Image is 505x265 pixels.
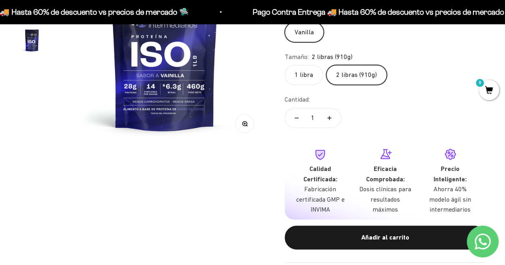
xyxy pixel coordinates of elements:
[10,72,165,86] div: País de origen de ingredientes
[285,94,310,105] label: Cantidad:
[10,88,165,102] div: Certificaciones de calidad
[424,184,476,215] p: Ahorra 40% modelo ágil sin intermediarios
[285,108,308,128] button: Reducir cantidad
[359,184,411,215] p: Dosis clínicas para resultados máximos
[318,108,341,128] button: Aumentar cantidad
[303,165,337,183] strong: Calidad Certificada:
[130,137,165,151] button: Enviar
[10,13,165,49] p: Para decidirte a comprar este suplemento, ¿qué información específica sobre su pureza, origen o c...
[10,104,165,118] div: Comparativa con otros productos similares
[285,52,309,62] legend: Tamaño:
[131,137,164,151] span: Enviar
[19,27,45,55] button: Ir al artículo 4
[475,78,485,88] mark: 0
[312,52,353,62] span: 2 libras (910g)
[285,226,486,249] button: Añadir al carrito
[479,86,499,95] a: 0
[434,165,467,183] strong: Precio Inteligente:
[366,165,404,183] strong: Eficacia Comprobada:
[10,56,165,70] div: Detalles sobre ingredientes "limpios"
[19,27,45,53] img: Proteína Aislada ISO - Vainilla
[294,184,347,215] p: Fabricación certificada GMP e INVIMA
[26,120,164,133] input: Otra (por favor especifica)
[301,232,470,243] div: Añadir al carrito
